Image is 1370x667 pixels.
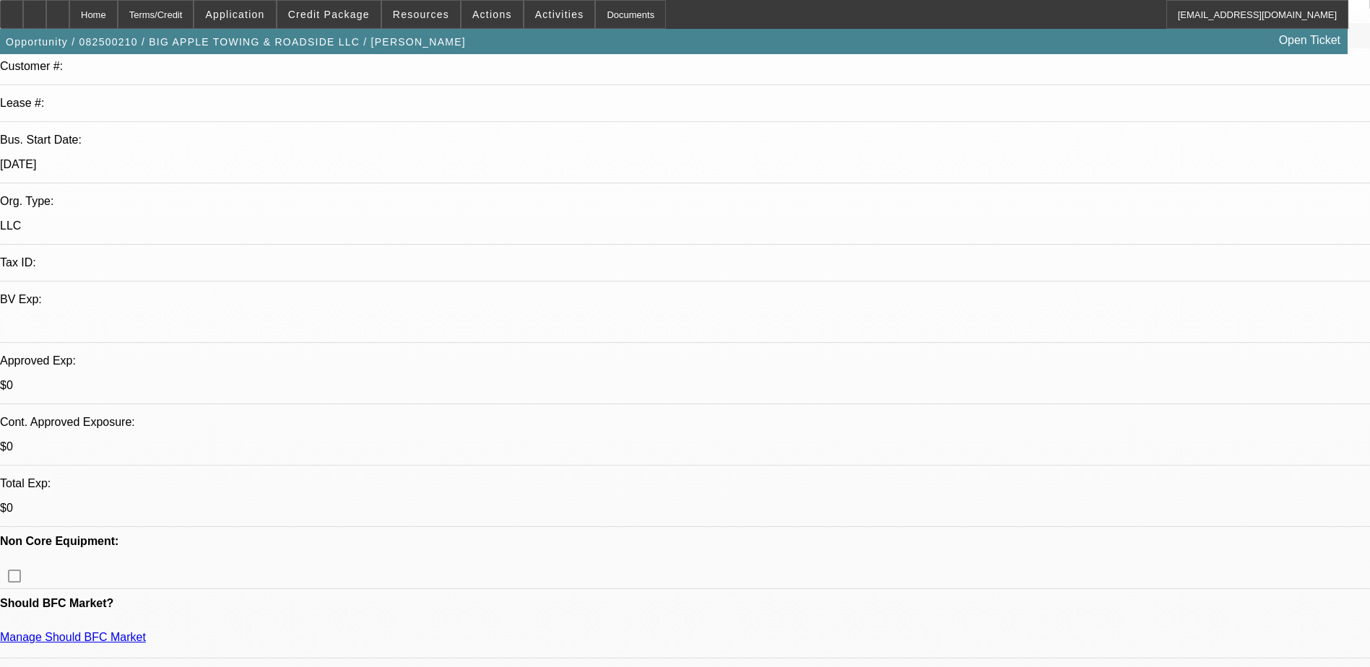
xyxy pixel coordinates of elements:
button: Credit Package [277,1,381,28]
button: Application [194,1,275,28]
span: Credit Package [288,9,370,20]
span: Application [205,9,264,20]
a: Open Ticket [1273,28,1346,53]
span: Resources [393,9,449,20]
button: Activities [524,1,595,28]
span: Opportunity / 082500210 / BIG APPLE TOWING & ROADSIDE LLC / [PERSON_NAME] [6,36,466,48]
span: Actions [472,9,512,20]
span: Activities [535,9,584,20]
button: Actions [461,1,523,28]
button: Resources [382,1,460,28]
